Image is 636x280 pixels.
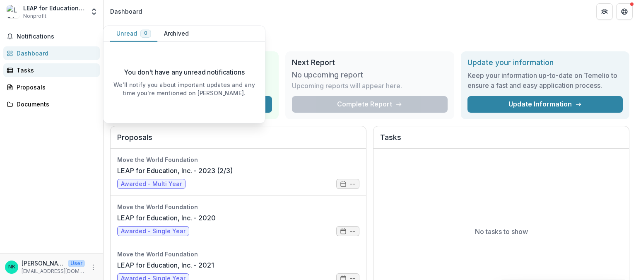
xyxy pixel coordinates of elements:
[110,7,142,16] div: Dashboard
[616,3,633,20] button: Get Help
[17,49,93,58] div: Dashboard
[107,5,145,17] nav: breadcrumb
[467,58,623,67] h2: Update your information
[117,213,216,223] a: LEAP for Education, Inc. - 2020
[88,3,100,20] button: Open entity switcher
[467,96,623,113] a: Update Information
[3,80,100,94] a: Proposals
[3,46,100,60] a: Dashboard
[22,268,85,275] p: [EMAIL_ADDRESS][DOMAIN_NAME]
[144,31,147,36] span: 0
[380,133,622,149] h2: Tasks
[292,70,363,80] h3: No upcoming report
[22,259,65,268] p: [PERSON_NAME]
[292,58,447,67] h2: Next Report
[110,30,629,45] h1: Dashboard
[23,12,46,20] span: Nonprofit
[117,166,233,176] a: LEAP for Education, Inc. - 2023 (2/3)
[467,70,623,90] h3: Keep your information up-to-date on Temelio to ensure a fast and easy application process.
[8,264,15,270] div: Nancy Kelly
[475,227,528,237] p: No tasks to show
[88,262,98,272] button: More
[110,80,258,97] p: We'll notify you about important updates and any time you're mentioned on [PERSON_NAME].
[292,81,402,91] p: Upcoming reports will appear here.
[596,3,613,20] button: Partners
[17,33,96,40] span: Notifications
[3,63,100,77] a: Tasks
[124,68,244,77] p: You don't have any unread notifications
[3,30,100,43] button: Notifications
[110,26,157,42] button: Unread
[117,133,359,149] h2: Proposals
[117,260,214,270] a: LEAP for Education, Inc. - 2021
[157,26,195,42] button: Archived
[17,83,93,92] div: Proposals
[17,100,93,109] div: Documents
[17,66,93,75] div: Tasks
[68,260,85,267] p: User
[3,97,100,111] a: Documents
[23,4,85,12] div: LEAP for Education, Inc.
[7,5,20,18] img: LEAP for Education, Inc.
